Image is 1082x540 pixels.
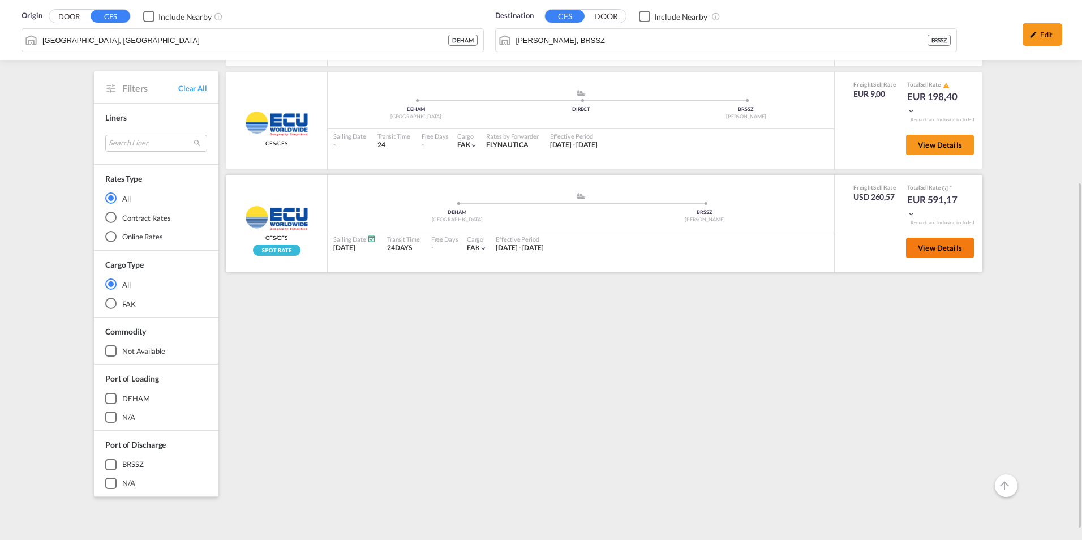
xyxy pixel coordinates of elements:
[457,140,470,149] span: FAK
[499,106,664,113] div: DIRECT
[122,412,135,422] div: N/A
[873,184,883,191] span: Sell
[496,235,544,243] div: Effective Period
[367,234,376,243] md-icon: Schedules Available
[122,393,150,403] div: DEHAM
[431,235,458,243] div: Free Days
[928,35,951,46] div: BRSSZ
[22,10,42,22] span: Origin
[333,113,499,121] div: [GEOGRAPHIC_DATA]
[448,35,478,46] div: DEHAM
[470,142,478,149] md-icon: icon-chevron-down
[574,193,588,199] md-icon: assets/icons/custom/ship-fill.svg
[143,10,212,22] md-checkbox: Checkbox No Ink
[387,235,420,243] div: Transit Time
[333,235,376,243] div: Sailing Date
[265,234,287,242] span: CFS/CFS
[486,132,538,140] div: Rates by Forwarder
[663,113,828,121] div: [PERSON_NAME]
[496,243,544,253] div: 15 Sep 2025 - 15 Oct 2025
[907,183,964,192] div: Total Rate
[942,81,950,89] button: icon-alert
[105,393,207,404] md-checkbox: DEHAM
[902,117,982,123] div: Remark and Inclusion included
[902,220,982,226] div: Remark and Inclusion included
[907,90,964,117] div: EUR 198,40
[122,346,165,356] div: not available
[467,243,480,252] span: FAK
[333,106,499,113] div: DEHAM
[486,140,538,150] div: FLYNAUTICA
[516,32,928,49] input: Search by Port
[941,184,948,192] button: Spot Rates are dynamic & can fluctuate with time
[639,10,707,22] md-checkbox: Checkbox No Ink
[906,135,974,155] button: View Details
[496,29,957,52] md-input-container: Santos, BRSSZ
[105,412,207,423] md-checkbox: N/A
[122,478,135,488] div: N/A
[907,107,915,115] md-icon: icon-chevron-down
[422,132,449,140] div: Free Days
[333,243,376,253] div: [DATE]
[495,10,534,22] span: Destination
[253,245,300,256] img: Spot_rate_v2.png
[545,10,585,23] button: CFS
[377,132,410,140] div: Transit Time
[479,245,487,252] md-icon: icon-chevron-down
[105,374,159,383] span: Port of Loading
[995,474,1017,497] button: Go to Top
[240,205,314,231] img: ECU WORLDWIDE (UK) LTD.
[457,132,478,140] div: Cargo
[853,191,896,203] div: USD 260,57
[105,298,207,309] md-radio-button: FAK
[920,184,929,191] span: Sell
[265,139,287,147] span: CFS/CFS
[105,477,207,488] md-checkbox: N/A
[122,82,178,94] span: Filters
[22,29,483,52] md-input-container: Hamburg, DEHAM
[581,209,829,216] div: BRSSZ
[918,140,962,149] span: View Details
[178,83,207,93] span: Clear All
[486,140,528,149] span: FLYNAUTICA
[431,243,433,253] div: -
[333,132,366,140] div: Sailing Date
[105,458,207,470] md-checkbox: BRSSZ
[998,479,1011,492] md-icon: icon-arrow-up
[581,216,829,224] div: [PERSON_NAME]
[853,80,896,88] div: Freight Rate
[948,184,952,191] span: Subject to Remarks
[920,81,929,88] span: Sell
[550,140,598,150] div: 01 Sep 2025 - 30 Sep 2025
[907,193,964,220] div: EUR 591,17
[333,209,581,216] div: DEHAM
[550,140,598,149] span: [DATE] - [DATE]
[853,88,896,100] div: EUR 9,00
[122,459,144,469] div: BRSSZ
[663,106,828,113] div: BRSSZ
[240,111,314,136] img: ECU Worldwide
[105,173,142,184] div: Rates Type
[42,32,448,49] input: Search by Port
[158,11,212,23] div: Include Nearby
[49,10,89,23] button: DOOR
[105,113,126,122] span: Liners
[333,140,366,150] div: -
[907,210,915,218] md-icon: icon-chevron-down
[214,12,223,21] md-icon: Unchecked: Ignores neighbouring ports when fetching rates.Checked : Includes neighbouring ports w...
[105,440,166,449] span: Port of Discharge
[943,82,950,89] md-icon: icon-alert
[550,132,598,140] div: Effective Period
[907,80,964,89] div: Total Rate
[105,326,146,336] span: Commodity
[105,230,207,242] md-radio-button: Online Rates
[586,10,626,23] button: DOOR
[105,278,207,290] md-radio-button: All
[253,245,300,256] div: Rollable available
[496,243,544,252] span: [DATE] - [DATE]
[918,243,962,252] span: View Details
[422,140,424,150] div: -
[105,212,207,223] md-radio-button: Contract Rates
[853,183,896,191] div: Freight Rate
[654,11,707,23] div: Include Nearby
